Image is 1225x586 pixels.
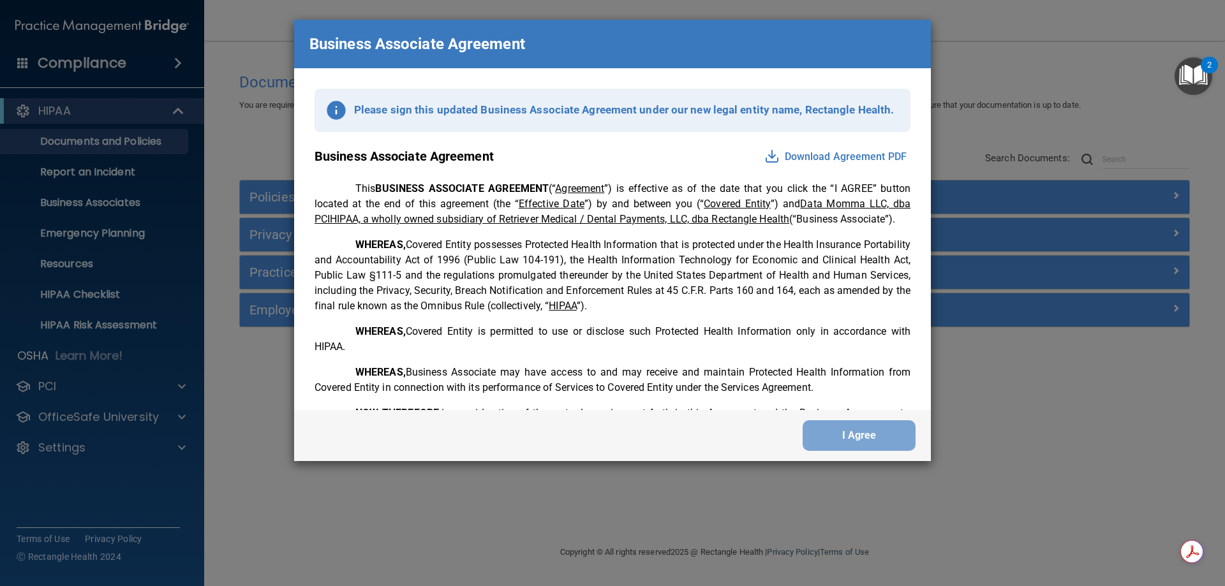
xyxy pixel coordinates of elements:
button: Download Agreement PDF [761,147,910,167]
span: BUSINESS ASSOCIATE AGREEMENT [375,182,549,194]
p: Business Associate Agreement [309,30,525,58]
span: WHEREAS, [355,325,406,337]
p: Covered Entity is permitted to use or disclose such Protected Health Information only in accordan... [315,324,910,355]
u: Data Momma LLC, dba PCIHIPAA, a wholly owned subsidiary of Retriever Medical / Dental Payments, L... [315,198,910,225]
span: WHEREAS, [355,238,406,251]
button: Open Resource Center, 2 new notifications [1175,57,1212,95]
div: 2 [1207,65,1212,82]
p: Covered Entity possesses Protected Health Information that is protected under the Health Insuranc... [315,237,910,314]
span: WHEREAS, [355,366,406,378]
p: This (“ ”) is effective as of the date that you click the “I AGREE” button located at the end of ... [315,181,910,227]
u: HIPAA [549,300,577,312]
p: Business Associate Agreement [315,145,494,168]
u: Effective Date [519,198,584,210]
p: Business Associate may have access to and may receive and maintain Protected Health Information f... [315,365,910,395]
p: Please sign this updated Business Associate Agreement under our new legal entity name, Rectangle ... [354,100,894,120]
iframe: Drift Widget Chat Controller [1004,495,1210,546]
u: Covered Entity [704,198,771,210]
p: in consideration of the mutual promises set forth in this Agreement and the Business Arrangements... [315,406,910,451]
button: I Agree [803,420,916,451]
u: Agreement [555,182,604,194]
span: NOW THEREFORE, [355,407,442,419]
